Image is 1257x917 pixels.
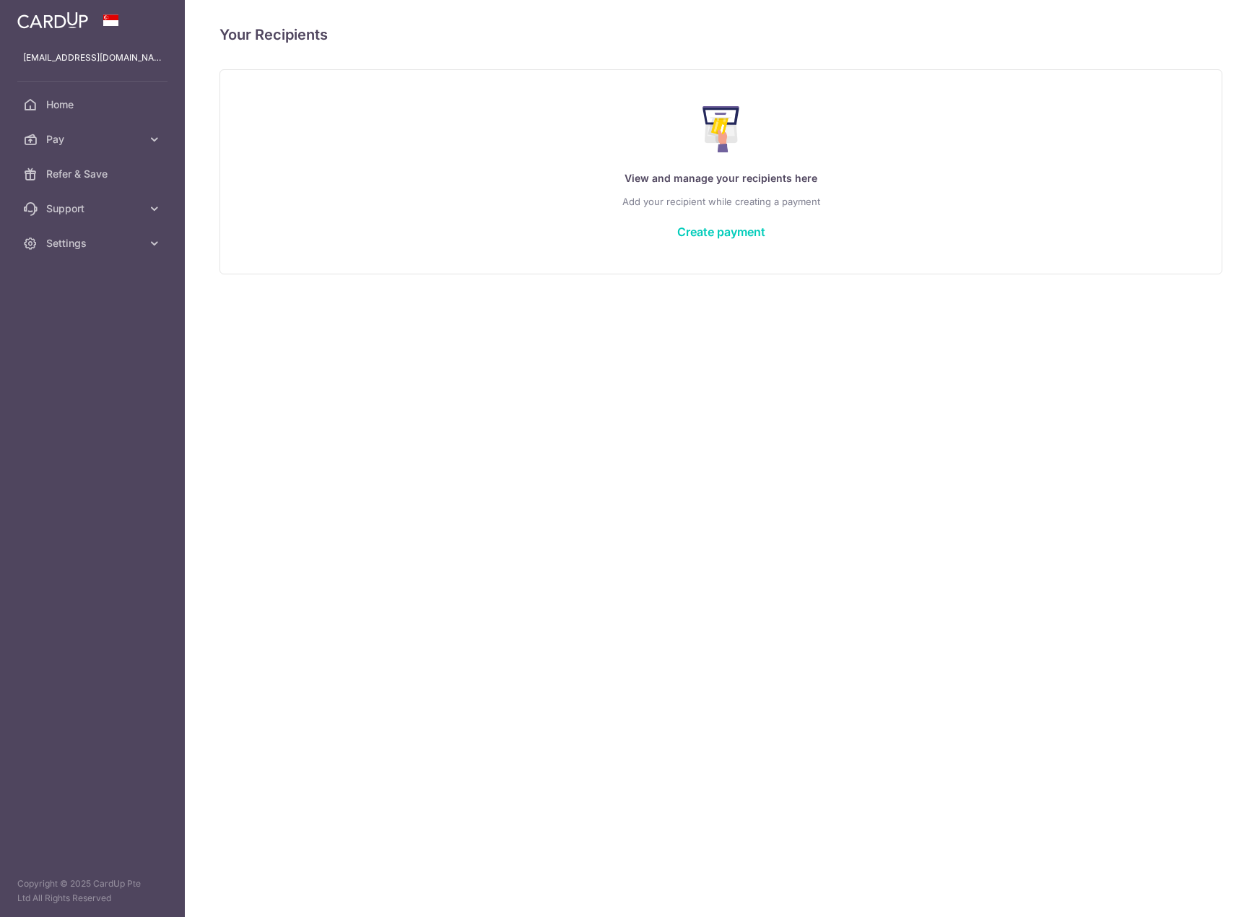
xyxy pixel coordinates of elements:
[1165,874,1243,910] iframe: Opens a widget where you can find more information
[46,167,142,181] span: Refer & Save
[219,23,1222,46] h4: Your Recipients
[249,193,1193,210] p: Add your recipient while creating a payment
[46,97,142,112] span: Home
[46,132,142,147] span: Pay
[249,170,1193,187] p: View and manage your recipients here
[677,225,765,239] a: Create payment
[46,201,142,216] span: Support
[46,236,142,251] span: Settings
[23,51,162,65] p: [EMAIL_ADDRESS][DOMAIN_NAME]
[703,106,739,152] img: Make Payment
[17,12,88,29] img: CardUp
